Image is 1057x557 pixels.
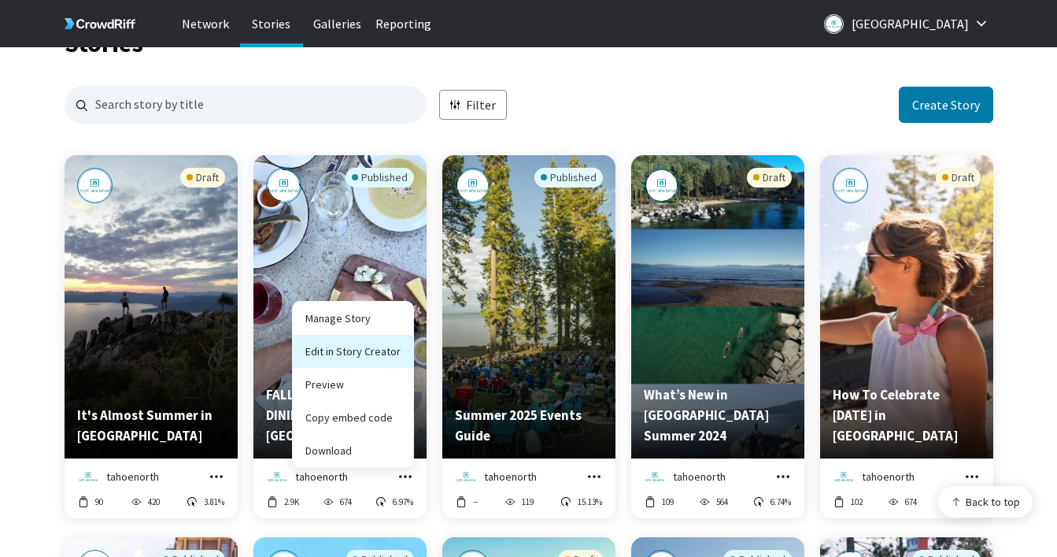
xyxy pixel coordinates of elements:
[473,496,478,508] p: --
[752,495,792,509] button: 6.74%
[129,495,160,509] button: 420
[833,168,868,203] img: tahoenorth
[284,496,299,508] p: 2.9K
[484,469,537,485] p: tahoenorth
[293,401,413,434] button: Copy embed code
[824,14,844,34] img: Logo for North Lake Tahoe
[186,495,225,509] button: 3.81%
[673,469,726,485] p: tahoenorth
[180,168,225,188] div: Draft
[346,168,414,188] div: Published
[644,495,674,509] button: 109
[534,168,603,188] div: Published
[455,168,490,203] img: tahoenorth
[393,496,413,508] p: 6.97%
[439,90,507,121] button: Filter
[375,495,414,509] button: 6.97%
[560,495,603,509] button: 15.13%
[698,495,729,509] button: 564
[340,496,352,508] p: 674
[78,466,98,487] img: tahoenorth
[65,447,238,462] a: Preview story titled 'It's Almost Summer in Lake Tahoe'
[77,495,104,509] button: 90
[852,11,969,36] p: [GEOGRAPHIC_DATA]
[204,496,224,508] p: 3.81%
[322,495,353,509] button: 674
[293,368,413,401] a: Preview
[833,384,981,446] p: How To Celebrate July 4th in Lake Tahoe
[293,335,413,368] a: Edit in Story Creator
[833,466,854,487] img: tahoenorth
[455,405,603,446] p: Summer 2025 Events Guide
[253,447,427,462] a: Preview story titled 'FALL IN LOVE WITH DINING IN LAKE TAHOE'
[266,495,300,509] button: 2.9K
[295,469,348,485] p: tahoenorth
[65,86,427,124] input: Search for stories by name. Press enter to submit.
[293,302,413,335] a: Manage Story
[771,496,791,508] p: 6.74%
[106,469,159,485] p: tahoenorth
[147,496,159,508] p: 420
[266,384,414,446] p: FALL IN LOVE WITH DINING IN LAKE TAHOE
[820,447,993,462] a: Preview story titled 'How To Celebrate July 4th in Lake Tahoe'
[266,168,301,203] img: tahoenorth
[455,495,479,509] button: --
[442,447,615,462] a: Preview story titled 'Summer 2025 Events Guide'
[938,486,1033,518] button: Back to top
[833,495,863,509] button: 102
[905,496,917,508] p: 674
[77,168,113,203] img: tahoenorth
[887,495,918,509] button: 674
[936,168,981,188] div: Draft
[293,434,413,467] button: Download
[716,496,728,508] p: 564
[504,495,534,509] button: 119
[662,496,674,508] p: 109
[747,168,792,188] div: Draft
[862,469,915,485] p: tahoenorth
[631,447,804,462] a: Preview story titled 'What’s New in Lake Tahoe Summer 2024 '
[644,384,792,446] p: What’s New in Lake Tahoe Summer 2024
[645,466,665,487] img: tahoenorth
[456,466,476,487] img: tahoenorth
[522,496,534,508] p: 119
[899,87,993,123] button: Create a new story in story creator application
[851,496,863,508] p: 102
[77,405,225,446] p: It's Almost Summer in Lake Tahoe
[578,496,602,508] p: 15.13%
[466,96,496,114] p: Filter
[644,168,679,203] img: tahoenorth
[267,466,287,487] img: tahoenorth
[95,496,103,508] p: 90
